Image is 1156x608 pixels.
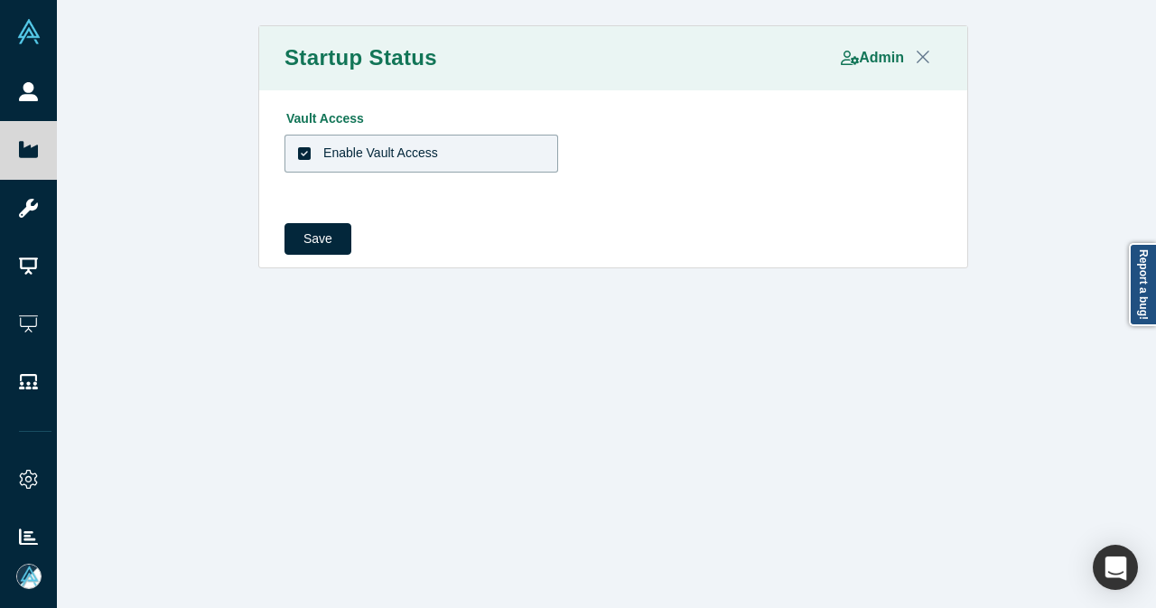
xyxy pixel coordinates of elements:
button: Save [284,223,351,255]
h2: Startup Status [284,45,437,71]
label: Vault Access [284,103,364,128]
div: Admin [841,39,942,78]
img: Alchemist Vault Logo [16,19,42,44]
div: Enable Vault Access [323,144,438,163]
button: Close [904,39,942,78]
img: Mia Scott's Account [16,564,42,589]
a: Report a bug! [1129,243,1156,326]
